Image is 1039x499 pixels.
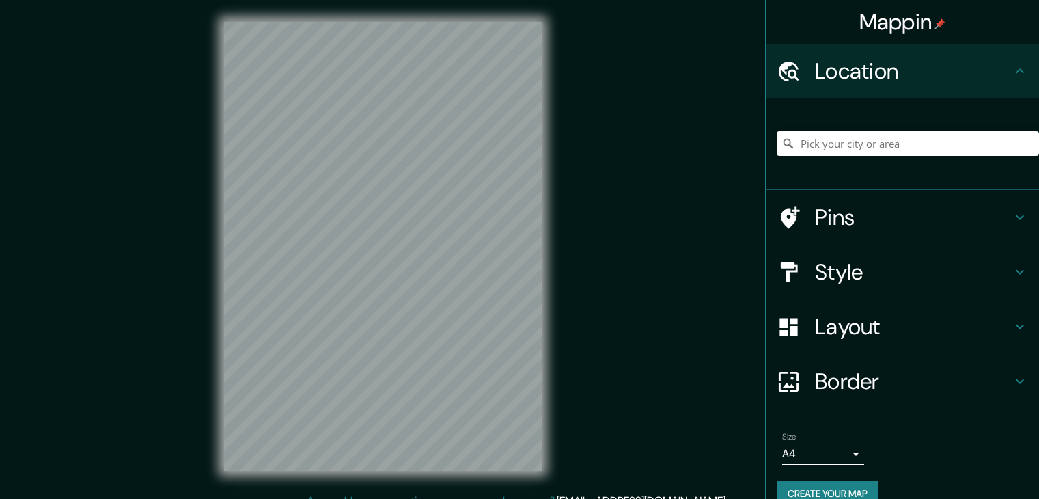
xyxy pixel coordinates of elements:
div: Border [766,354,1039,409]
h4: Pins [815,204,1012,231]
input: Pick your city or area [777,131,1039,156]
div: A4 [782,443,864,465]
div: Location [766,44,1039,98]
h4: Layout [815,313,1012,340]
div: Pins [766,190,1039,245]
canvas: Map [224,22,542,471]
div: Layout [766,299,1039,354]
img: pin-icon.png [934,18,945,29]
h4: Location [815,57,1012,85]
label: Size [782,431,796,443]
h4: Mappin [859,8,946,36]
div: Style [766,245,1039,299]
h4: Style [815,258,1012,286]
h4: Border [815,368,1012,395]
